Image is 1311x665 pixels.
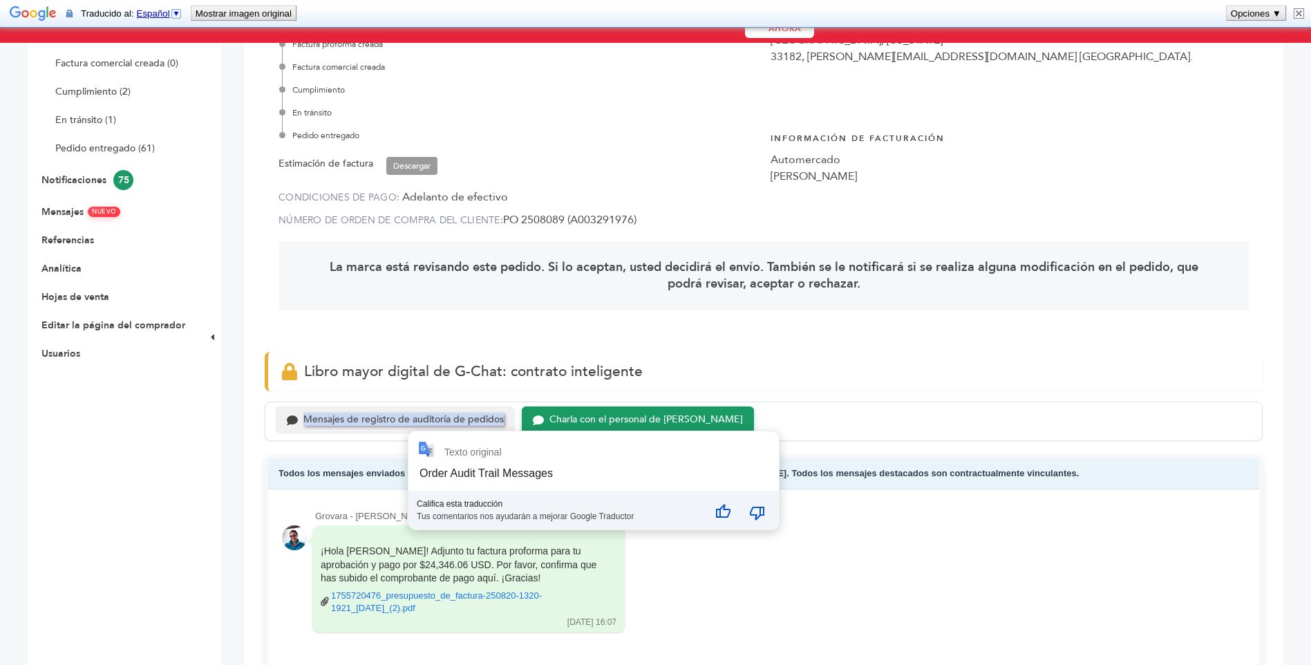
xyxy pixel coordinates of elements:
font: [PERSON_NAME] [771,169,857,184]
button: Opciones ▼ [1227,6,1285,20]
a: Analítica [41,262,82,275]
font: Descargar [393,160,431,171]
font: NÚMERO DE ORDEN DE COMPRA DEL CLIENTE: [279,214,503,227]
font: En tránsito [292,107,332,118]
font: Factura comercial creada [292,62,385,73]
div: Texto original [444,447,502,458]
button: Mostrar imagen original [191,6,296,20]
font: Estimación de factura [279,157,373,170]
font: Cumplimiento [292,84,345,95]
font: La marca está revisando este pedido. Si lo aceptan, usted decidirá el envío. También se le notifi... [330,259,1198,292]
font: NUEVO [92,207,116,216]
font: [DATE] 16:07 [567,617,616,627]
font: 75 [118,174,129,187]
font: Factura proforma creada [292,39,383,50]
a: 1755720476_presupuesto_de_factura-250820-1320-1921_[DATE]_(2).pdf [331,590,597,615]
button: Mala traducción [741,495,774,528]
a: Descargar [386,157,437,175]
a: Español [137,8,182,19]
div: Tus comentarios nos ayudarán a mejorar Google Traductor [417,509,702,521]
a: Hojas de venta [41,290,109,303]
font: Mensajes [41,205,84,218]
font: Todos los mensajes enviados en este chat son visibles solo para ti, tus subusuarios y el personal... [279,468,1079,478]
a: Referencias [41,234,94,247]
font: PO 2508089 (A003291976) [503,212,636,227]
a: En tránsito (1) [55,113,116,127]
font: Libro mayor digital de G-Chat: contrato inteligente [304,362,643,382]
div: Order Audit Trail Messages [419,467,553,479]
font: Pedido entregado [292,130,359,141]
font: Grovara - [PERSON_NAME] [315,511,429,521]
font: ¡Hola [PERSON_NAME]! Adjunto tu factura proforma para tu aprobación y pago por $24,346.06 USD. Po... [321,545,596,583]
font: Información de facturación [771,133,945,144]
font: Adelanto de efectivo [402,189,508,205]
a: Editar la página del comprador [41,319,185,332]
font: Charla con el personal de [PERSON_NAME] [549,413,743,426]
img: Cerrar [1294,8,1304,19]
img: El contenido de esta página segura se enviará a Google para traducirlo con una conexión segura. [66,8,73,19]
font: Mensajes de registro de auditoría de pedidos [303,413,504,426]
font: Notificaciones [41,174,106,187]
a: Factura comercial creada (0) [55,57,178,70]
span: Traducido al: [81,8,185,19]
span: Español [137,8,170,19]
font: Automercado [771,152,840,167]
a: Pedido entregado (61) [55,142,155,155]
a: Cumplimiento (2) [55,85,131,98]
a: Usuarios [41,347,80,360]
button: Buena traducción [706,495,739,528]
font: CONDICIONES DE PAGO: [279,191,399,204]
a: MensajesNUEVO [41,205,120,218]
font: 33182, [PERSON_NAME][EMAIL_ADDRESS][DOMAIN_NAME] [GEOGRAPHIC_DATA]. [771,49,1193,64]
div: Califica esta traducción [417,499,702,509]
img: Google Traductor [10,5,57,24]
a: Notificaciones75 [41,174,133,187]
font: 1755720476_presupuesto_de_factura-250820-1320-1921_[DATE]_(2).pdf [331,590,542,613]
